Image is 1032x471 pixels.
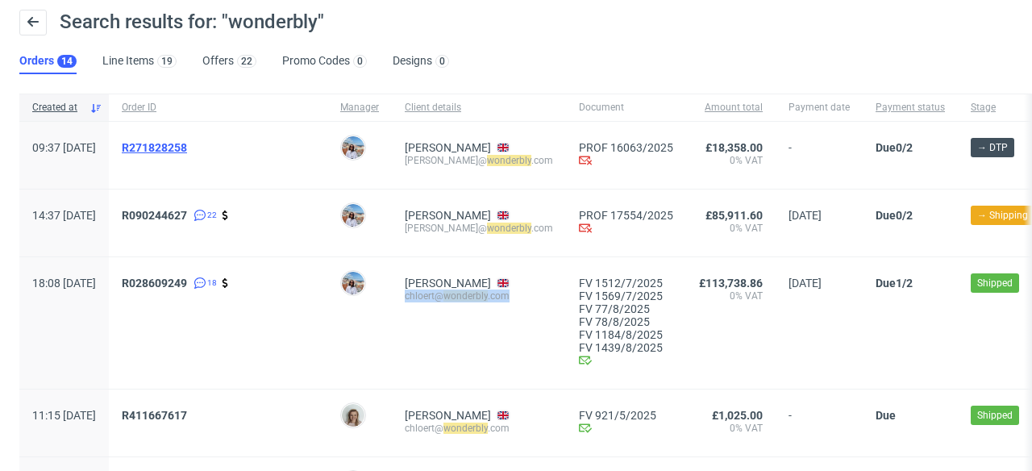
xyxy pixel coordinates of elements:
[579,277,673,290] a: FV 1512/7/2025
[405,222,553,235] div: [PERSON_NAME]@ .com
[342,136,364,159] img: Marta Kozłowska
[190,209,217,222] a: 22
[405,290,553,302] div: chloert@ .com
[122,101,314,115] span: Order ID
[876,141,896,154] span: Due
[579,409,673,422] a: FV 921/5/2025
[789,101,850,115] span: Payment date
[405,141,491,154] a: [PERSON_NAME]
[579,141,673,154] a: PROF 16063/2025
[190,277,217,290] a: 18
[579,341,673,354] a: FV 1439/8/2025
[876,277,896,290] span: Due
[102,48,177,74] a: Line Items19
[405,101,553,115] span: Client details
[405,154,553,167] div: [PERSON_NAME]@ .com
[896,209,913,222] span: 0/2
[789,209,822,222] span: [DATE]
[405,409,491,422] a: [PERSON_NAME]
[32,277,96,290] span: 18:08 [DATE]
[61,56,73,67] div: 14
[699,422,763,435] span: 0% VAT
[705,209,763,222] span: £85,911.60
[122,141,187,154] span: R271828258
[487,155,531,166] mark: wonderbly
[122,141,190,154] a: R271828258
[405,422,553,435] div: chloert@ .com
[977,140,1008,155] span: → DTP
[357,56,363,67] div: 0
[122,209,187,222] span: R090244627
[789,409,850,437] span: -
[340,101,379,115] span: Manager
[282,48,367,74] a: Promo Codes0
[161,56,173,67] div: 19
[579,290,673,302] a: FV 1569/7/2025
[342,272,364,294] img: Marta Kozłowska
[122,409,187,422] span: R411667617
[896,277,913,290] span: 1/2
[122,277,190,290] a: R028609249
[896,141,913,154] span: 0/2
[439,56,445,67] div: 0
[579,302,673,315] a: FV 77/8/2025
[32,409,96,422] span: 11:15 [DATE]
[487,223,531,234] mark: wonderbly
[122,209,190,222] a: R090244627
[202,48,256,74] a: Offers22
[699,101,763,115] span: Amount total
[393,48,449,74] a: Designs0
[405,277,491,290] a: [PERSON_NAME]
[977,208,1028,223] span: → Shipping
[579,209,673,222] a: PROF 17554/2025
[579,328,673,341] a: FV 1184/8/2025
[342,204,364,227] img: Marta Kozłowska
[405,209,491,222] a: [PERSON_NAME]
[207,209,217,222] span: 22
[705,141,763,154] span: £18,358.00
[699,154,763,167] span: 0% VAT
[32,141,96,154] span: 09:37 [DATE]
[579,315,673,328] a: FV 78/8/2025
[32,101,83,115] span: Created at
[977,276,1013,290] span: Shipped
[876,409,896,422] span: Due
[699,222,763,235] span: 0% VAT
[443,290,488,302] mark: wonderbly
[207,277,217,290] span: 18
[60,10,324,33] span: Search results for: "wonderbly"
[712,409,763,422] span: £1,025.00
[789,277,822,290] span: [DATE]
[579,101,673,115] span: Document
[122,277,187,290] span: R028609249
[876,101,945,115] span: Payment status
[977,408,1013,423] span: Shipped
[443,423,488,434] mark: wonderbly
[122,409,190,422] a: R411667617
[241,56,252,67] div: 22
[19,48,77,74] a: Orders14
[699,290,763,302] span: 0% VAT
[789,141,850,169] span: -
[876,209,896,222] span: Due
[32,209,96,222] span: 14:37 [DATE]
[699,277,763,290] span: £113,738.86
[342,404,364,427] img: Monika Poźniak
